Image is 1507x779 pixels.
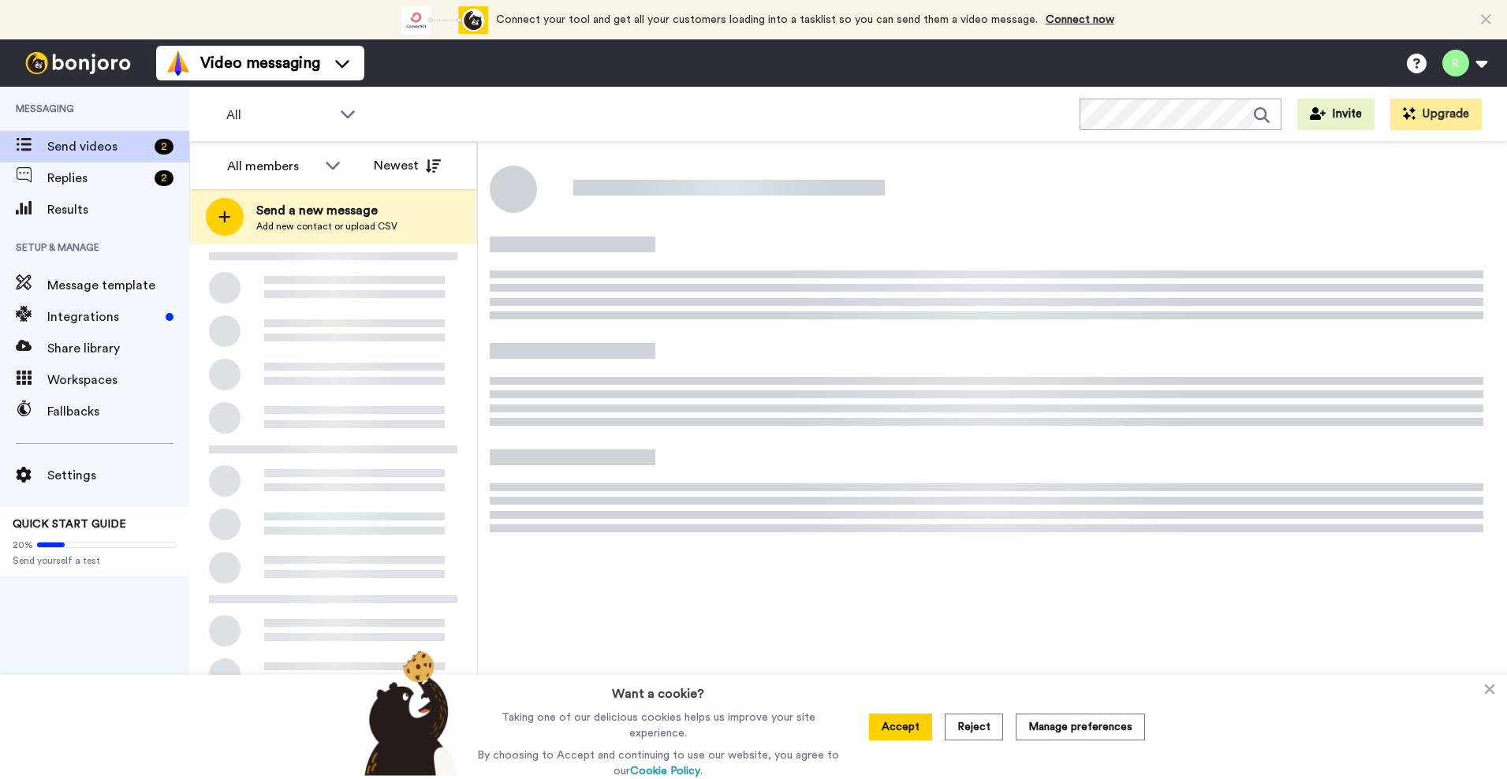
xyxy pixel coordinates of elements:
h3: Want a cookie? [612,675,704,703]
span: Connect your tool and get all your customers loading into a tasklist so you can send them a video... [496,14,1038,25]
span: 20% [13,539,33,551]
span: Results [47,200,189,219]
span: Video messaging [200,52,320,74]
span: Add new contact or upload CSV [256,220,397,233]
span: Replies [47,169,148,188]
span: Settings [47,466,189,485]
span: All [226,106,332,125]
a: Connect now [1046,14,1114,25]
span: Send videos [47,137,148,156]
a: Cookie Policy [630,766,700,777]
span: Integrations [47,307,159,326]
div: All members [227,157,317,176]
span: Message template [47,276,189,295]
button: Newest [362,150,453,181]
img: vm-color.svg [166,50,191,76]
img: bear-with-cookie.png [350,650,467,776]
p: By choosing to Accept and continuing to use our website, you agree to our . [473,747,843,779]
div: 2 [155,139,173,155]
p: Taking one of our delicious cookies helps us improve your site experience. [473,710,843,741]
span: QUICK START GUIDE [13,519,126,530]
span: Send a new message [256,201,397,220]
span: Share library [47,339,189,358]
button: Manage preferences [1016,714,1145,740]
span: Workspaces [47,371,189,389]
button: Invite [1297,99,1375,130]
span: Fallbacks [47,402,189,421]
button: Upgrade [1390,99,1482,130]
div: animation [401,6,488,34]
div: 2 [155,170,173,186]
button: Reject [945,714,1003,740]
span: Send yourself a test [13,554,177,567]
img: bj-logo-header-white.svg [19,52,137,74]
button: Accept [869,714,932,740]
